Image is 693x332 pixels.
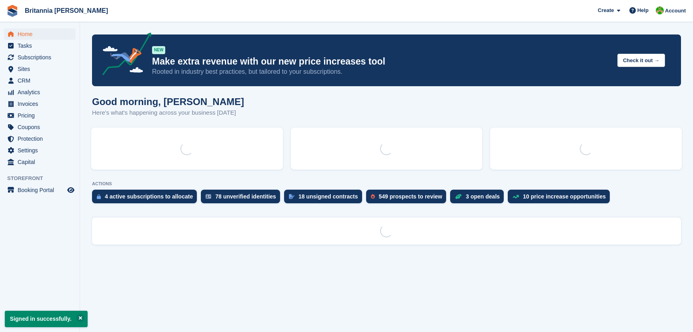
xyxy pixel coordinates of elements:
img: deal-1b604bf984904fb50ccaf53a9ad4b4a5d6e5aea283cecdc64d6e3604feb123c2.svg [455,194,462,199]
a: menu [4,40,76,51]
p: ACTIONS [92,181,681,186]
div: 549 prospects to review [379,193,443,200]
button: Check it out → [617,54,665,67]
img: contract_signature_icon-13c848040528278c33f63329250d36e43548de30e8caae1d1a13099fd9432cc5.svg [289,194,294,199]
div: 18 unsigned contracts [298,193,358,200]
h1: Good morning, [PERSON_NAME] [92,96,244,107]
span: Settings [18,145,66,156]
span: Invoices [18,98,66,109]
span: Analytics [18,87,66,98]
a: menu [4,52,76,63]
span: Pricing [18,110,66,121]
span: Tasks [18,40,66,51]
a: menu [4,145,76,156]
a: menu [4,28,76,40]
span: Protection [18,133,66,144]
span: Storefront [7,174,80,182]
a: 10 price increase opportunities [508,190,614,207]
img: stora-icon-8386f47178a22dfd0bd8f6a31ec36ba5ce8667c1dd55bd0f319d3a0aa187defe.svg [6,5,18,17]
span: Sites [18,63,66,75]
span: CRM [18,75,66,86]
div: NEW [152,46,165,54]
a: 18 unsigned contracts [284,190,366,207]
div: 3 open deals [466,193,500,200]
img: price_increase_opportunities-93ffe204e8149a01c8c9dc8f82e8f89637d9d84a8eef4429ea346261dce0b2c0.svg [513,195,519,198]
p: Here's what's happening across your business [DATE] [92,108,244,117]
a: menu [4,75,76,86]
div: 78 unverified identities [215,193,276,200]
a: menu [4,184,76,196]
a: menu [4,110,76,121]
span: Subscriptions [18,52,66,63]
img: prospect-51fa495bee0391a8d652442698ab0144808aea92771e9ea1ae160a38d050c398.svg [371,194,375,199]
a: menu [4,133,76,144]
span: Create [598,6,614,14]
p: Rooted in industry best practices, but tailored to your subscriptions. [152,67,611,76]
a: menu [4,98,76,109]
a: Britannia [PERSON_NAME] [22,4,111,17]
a: 78 unverified identities [201,190,284,207]
img: verify_identity-adf6edd0f0f0b5bbfe63781bf79b02c33cf7c696d77639b501bdc392416b5a36.svg [206,194,211,199]
div: 4 active subscriptions to allocate [105,193,193,200]
a: 3 open deals [450,190,508,207]
span: Account [665,7,686,15]
img: price-adjustments-announcement-icon-8257ccfd72463d97f412b2fc003d46551f7dbcb40ab6d574587a9cd5c0d94... [96,32,152,78]
p: Make extra revenue with our new price increases tool [152,56,611,67]
p: Signed in successfully. [5,311,88,327]
a: menu [4,87,76,98]
span: Coupons [18,121,66,133]
span: Capital [18,156,66,168]
a: menu [4,156,76,168]
a: menu [4,121,76,133]
span: Home [18,28,66,40]
span: Help [637,6,649,14]
a: 4 active subscriptions to allocate [92,190,201,207]
a: menu [4,63,76,75]
img: active_subscription_to_allocate_icon-d502201f5373d7db506a760aba3b589e785aa758c864c3986d89f69b8ff3... [97,194,101,199]
img: Wendy Thorp [656,6,664,14]
div: 10 price increase opportunities [523,193,606,200]
span: Booking Portal [18,184,66,196]
a: 549 prospects to review [366,190,451,207]
a: Preview store [66,185,76,195]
